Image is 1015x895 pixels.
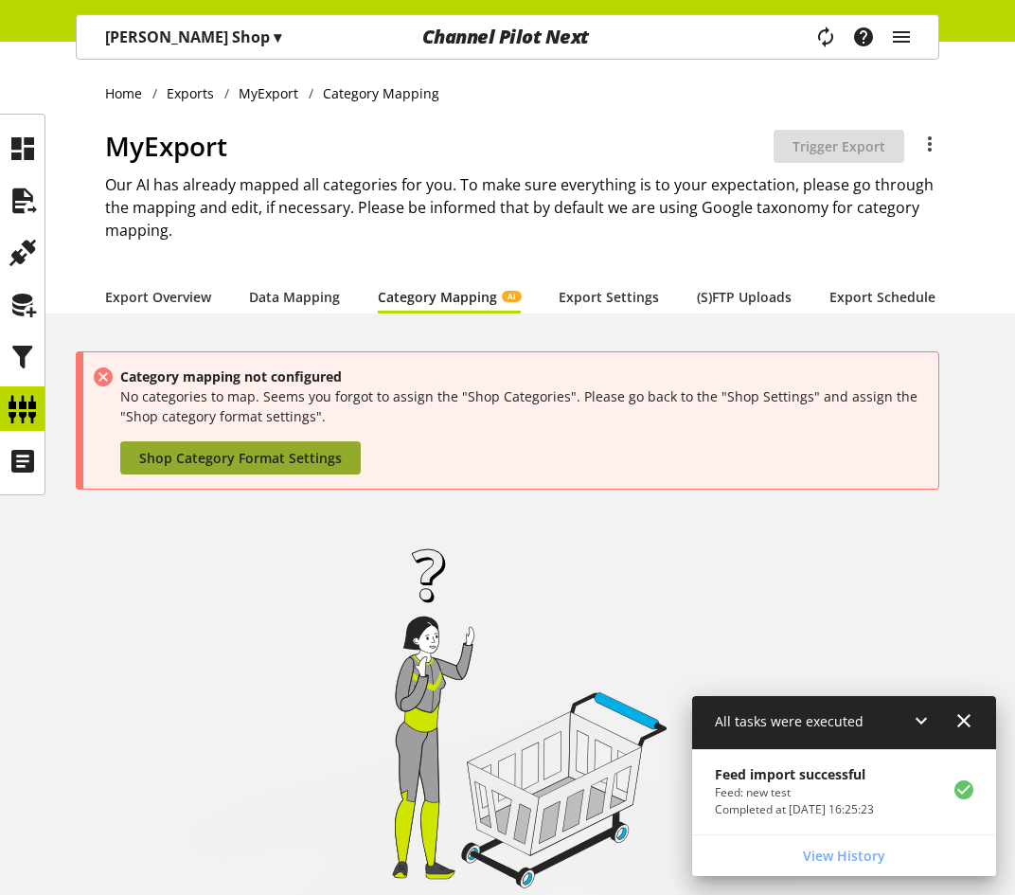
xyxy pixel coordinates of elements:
[120,367,930,386] h4: Category mapping not configured
[274,27,281,47] span: ▾
[378,287,521,307] a: Category MappingAI
[715,784,874,801] p: Feed: new test
[120,386,930,426] p: No categories to map. Seems you forgot to assign the "Shop Categories". Please go back to the "Sh...
[105,126,774,166] h1: MyExport
[792,136,885,156] span: Trigger Export
[559,287,659,307] a: Export Settings
[120,441,361,474] a: Shop Category Format Settings
[715,764,874,784] p: Feed import successful
[829,287,935,307] a: Export Schedule
[105,83,142,103] span: Home
[774,130,904,163] button: Trigger Export
[157,83,224,103] a: Exports
[139,448,342,468] span: Shop Category Format Settings
[249,287,340,307] a: Data Mapping
[696,839,992,872] a: View History
[105,287,211,307] a: Export Overview
[697,287,792,307] a: (S)FTP Uploads
[803,846,885,866] span: View History
[105,83,152,103] a: Home
[715,712,864,730] span: All tasks were executed
[508,291,516,302] span: AI
[105,26,281,48] p: [PERSON_NAME] Shop
[715,801,874,818] p: Completed at Aug 26, 2025, 16:25:23
[692,749,996,833] a: Feed import successfulFeed: new testCompleted at [DATE] 16:25:23
[167,83,214,103] span: Exports
[105,173,939,242] h2: Our AI has already mapped all categories for you. To make sure everything is to your expectation,...
[76,14,939,60] nav: main navigation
